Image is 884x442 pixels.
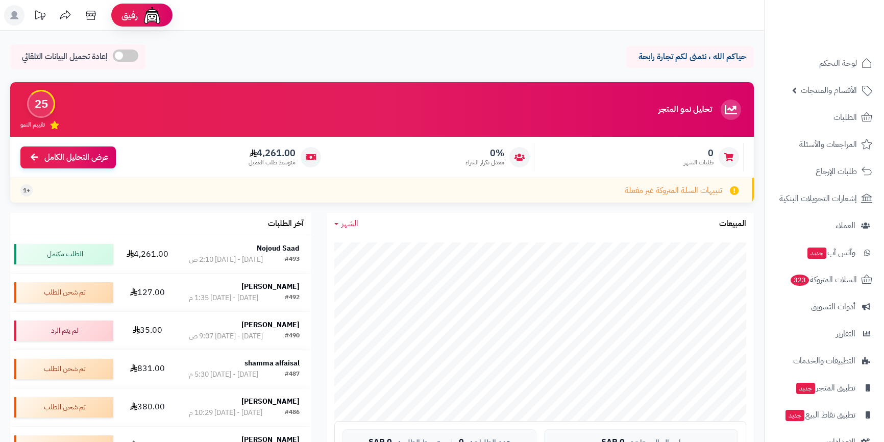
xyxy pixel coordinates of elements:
[249,158,296,167] span: متوسط طلب العميل
[807,248,826,259] span: جديد
[785,410,804,421] span: جديد
[771,105,878,130] a: الطلبات
[771,240,878,265] a: وآتس آبجديد
[801,83,857,97] span: الأقسام والمنتجات
[20,146,116,168] a: عرض التحليل الكامل
[268,219,304,229] h3: آخر الطلبات
[241,396,300,407] strong: [PERSON_NAME]
[241,320,300,330] strong: [PERSON_NAME]
[771,376,878,400] a: تطبيق المتجرجديد
[14,359,113,379] div: تم شحن الطلب
[23,186,30,195] span: +1
[790,273,857,287] span: السلات المتروكة
[142,5,162,26] img: ai-face.png
[684,158,714,167] span: طلبات الشهر
[22,51,108,63] span: إعادة تحميل البيانات التلقائي
[836,218,855,233] span: العملاء
[816,164,857,179] span: طلبات الإرجاع
[334,218,358,230] a: الشهر
[285,331,300,341] div: #490
[117,235,177,273] td: 4,261.00
[249,148,296,159] span: 4,261.00
[799,137,857,152] span: المراجعات والأسئلة
[771,186,878,211] a: إشعارات التحويلات البنكية
[14,244,113,264] div: الطلب مكتمل
[811,300,855,314] span: أدوات التسويق
[341,217,358,230] span: الشهر
[795,381,855,395] span: تطبيق المتجر
[771,267,878,292] a: السلات المتروكة323
[14,321,113,341] div: لم يتم الرد
[285,293,300,303] div: #492
[771,294,878,319] a: أدوات التسويق
[819,56,857,70] span: لوحة التحكم
[27,5,53,28] a: تحديثات المنصة
[189,408,262,418] div: [DATE] - [DATE] 10:29 م
[257,243,300,254] strong: Nojoud Saad
[771,322,878,346] a: التقارير
[790,274,809,286] span: 323
[117,388,177,426] td: 380.00
[285,370,300,380] div: #487
[771,213,878,238] a: العملاء
[117,350,177,388] td: 831.00
[771,132,878,157] a: المراجعات والأسئلة
[815,8,874,29] img: logo-2.png
[779,191,857,206] span: إشعارات التحويلات البنكية
[658,105,712,114] h3: تحليل نمو المتجر
[833,110,857,125] span: الطلبات
[684,148,714,159] span: 0
[285,408,300,418] div: #486
[793,354,855,368] span: التطبيقات والخدمات
[20,120,45,129] span: تقييم النمو
[14,397,113,418] div: تم شحن الطلب
[189,370,258,380] div: [DATE] - [DATE] 5:30 م
[14,282,113,303] div: تم شحن الطلب
[189,293,258,303] div: [DATE] - [DATE] 1:35 م
[121,9,138,21] span: رفيق
[806,245,855,260] span: وآتس آب
[285,255,300,265] div: #493
[771,403,878,427] a: تطبيق نقاط البيعجديد
[719,219,746,229] h3: المبيعات
[44,152,108,163] span: عرض التحليل الكامل
[836,327,855,341] span: التقارير
[465,148,504,159] span: 0%
[117,274,177,311] td: 127.00
[784,408,855,422] span: تطبيق نقاط البيع
[465,158,504,167] span: معدل تكرار الشراء
[189,255,263,265] div: [DATE] - [DATE] 2:10 ص
[244,358,300,369] strong: shamma alfaisal
[796,383,815,394] span: جديد
[241,281,300,292] strong: [PERSON_NAME]
[117,312,177,350] td: 35.00
[771,349,878,373] a: التطبيقات والخدمات
[634,51,746,63] p: حياكم الله ، نتمنى لكم تجارة رابحة
[625,185,722,197] span: تنبيهات السلة المتروكة غير مفعلة
[771,159,878,184] a: طلبات الإرجاع
[189,331,263,341] div: [DATE] - [DATE] 9:07 ص
[771,51,878,76] a: لوحة التحكم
